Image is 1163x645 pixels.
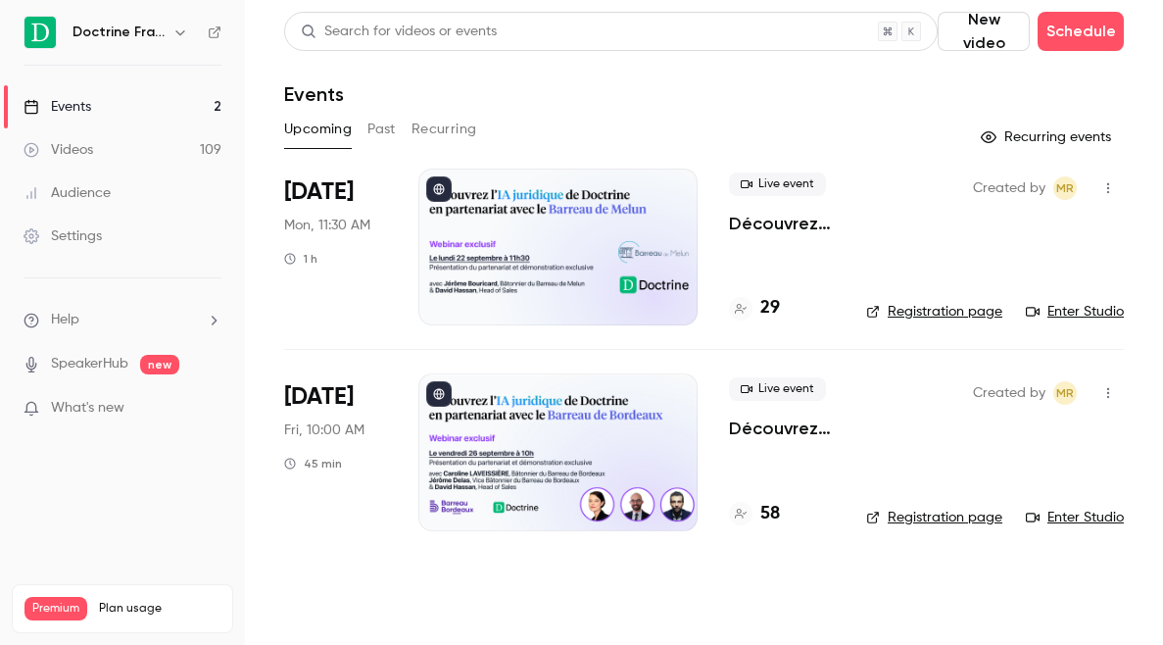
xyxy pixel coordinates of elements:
a: Découvrez l'IA juridique de Doctrine en partenariat avec le Barreau de Melun [729,212,835,235]
span: Premium [24,597,87,620]
span: MR [1056,176,1074,200]
a: 58 [729,501,780,527]
span: Created by [973,176,1045,200]
button: Upcoming [284,114,352,145]
span: Plan usage [99,601,220,617]
button: Schedule [1038,12,1124,51]
div: Videos [24,140,93,160]
div: Sep 26 Fri, 10:00 AM (Europe/Paris) [284,373,387,530]
span: new [140,355,179,374]
a: Enter Studio [1026,508,1124,527]
span: Created by [973,381,1045,405]
div: 45 min [284,456,342,471]
span: Live event [729,377,826,401]
span: Marguerite Rubin de Cervens [1053,381,1077,405]
div: Audience [24,183,111,203]
a: 29 [729,295,780,322]
span: Fri, 10:00 AM [284,421,364,440]
span: What's new [51,398,124,419]
div: Search for videos or events [301,22,497,42]
a: Enter Studio [1026,302,1124,322]
span: Help [51,310,79,330]
div: Settings [24,226,102,246]
h4: 29 [760,295,780,322]
h6: Doctrine France [73,23,165,42]
a: Découvrez l'IA juridique de Doctrine en partenariat avec le Barreau de Bordeaux [729,417,835,440]
span: [DATE] [284,381,354,413]
a: Registration page [866,508,1002,527]
div: Sep 22 Mon, 11:30 AM (Europe/Paris) [284,169,387,325]
span: Marguerite Rubin de Cervens [1053,176,1077,200]
span: Mon, 11:30 AM [284,216,370,235]
button: Past [367,114,396,145]
h1: Events [284,82,344,106]
a: Registration page [866,302,1002,322]
span: Live event [729,173,826,196]
span: MR [1056,381,1074,405]
iframe: Noticeable Trigger [198,400,221,418]
button: Recurring [412,114,477,145]
button: New video [938,12,1030,51]
div: Events [24,97,91,117]
div: 1 h [284,251,317,267]
h4: 58 [760,501,780,527]
span: [DATE] [284,176,354,208]
img: Doctrine France [24,17,56,48]
li: help-dropdown-opener [24,310,221,330]
a: SpeakerHub [51,354,128,374]
button: Recurring events [972,122,1124,153]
